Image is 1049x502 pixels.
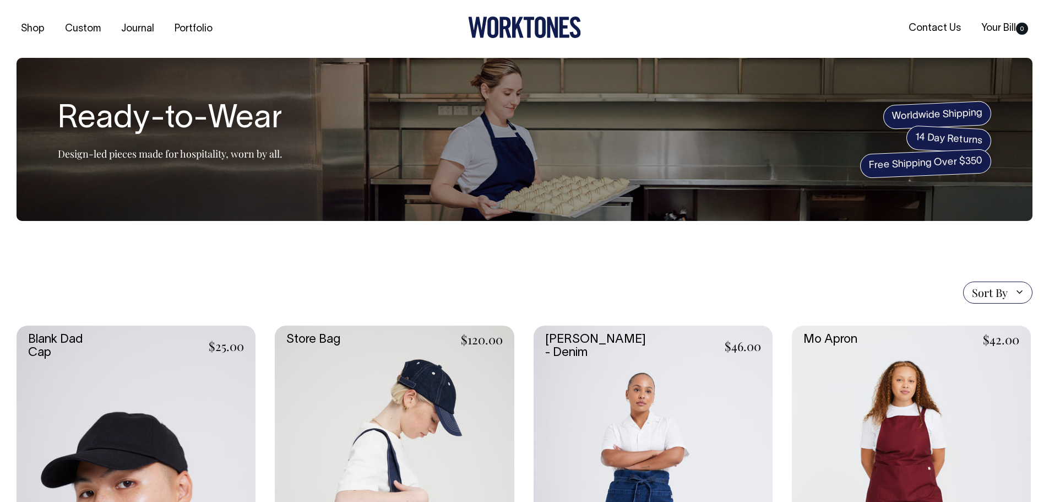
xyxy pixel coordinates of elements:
span: 0 [1016,23,1028,35]
a: Your Bill0 [977,19,1032,37]
a: Contact Us [904,19,965,37]
span: 14 Day Returns [906,125,992,154]
p: Design-led pieces made for hospitality, worn by all. [58,147,282,160]
a: Portfolio [170,20,217,38]
a: Custom [61,20,105,38]
span: Free Shipping Over $350 [860,149,992,179]
h1: Ready-to-Wear [58,102,282,137]
a: Journal [117,20,159,38]
span: Worldwide Shipping [883,101,992,129]
a: Shop [17,20,49,38]
span: Sort By [972,286,1008,299]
